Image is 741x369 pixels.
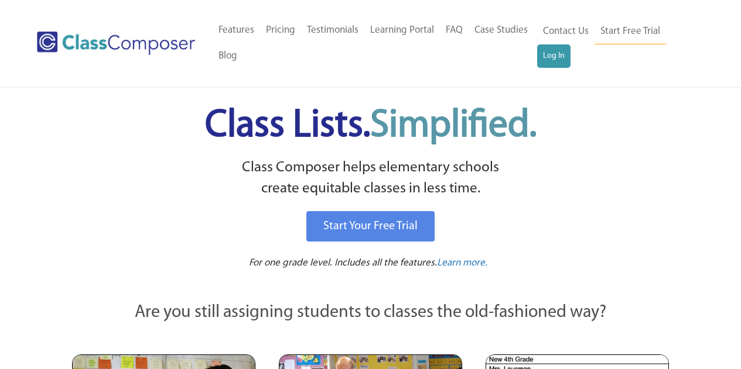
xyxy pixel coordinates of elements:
span: Simplified. [370,107,537,145]
a: Blog [213,43,243,69]
p: Are you still assigning students to classes the old-fashioned way? [72,300,670,326]
a: Learning Portal [364,18,440,43]
a: Log In [537,44,571,68]
span: Learn more. [437,258,487,268]
span: Class Lists. [205,107,537,145]
span: For one grade level. Includes all the features. [249,258,437,268]
a: Pricing [260,18,301,43]
a: Case Studies [469,18,534,43]
span: Start Your Free Trial [323,220,418,232]
a: FAQ [440,18,469,43]
a: Start Your Free Trial [306,211,435,242]
a: Learn more. [437,256,487,271]
p: Class Composer helps elementary schools create equitable classes in less time. [70,157,671,200]
nav: Header Menu [537,19,695,68]
a: Features [213,18,260,43]
a: Start Free Trial [595,19,666,45]
img: Class Composer [37,32,195,55]
a: Contact Us [537,19,595,44]
nav: Header Menu [213,18,537,69]
a: Testimonials [301,18,364,43]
